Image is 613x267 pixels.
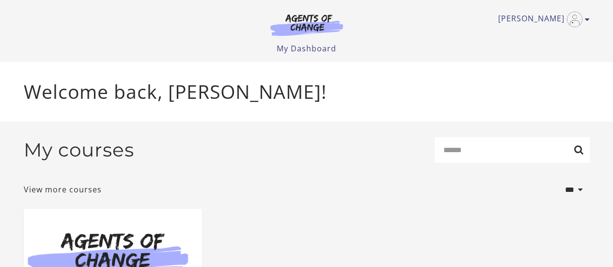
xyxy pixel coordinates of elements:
[260,14,353,36] img: Agents of Change Logo
[498,12,585,27] a: Toggle menu
[24,78,590,106] p: Welcome back, [PERSON_NAME]!
[24,139,134,161] h2: My courses
[277,43,336,54] a: My Dashboard
[24,184,102,195] a: View more courses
